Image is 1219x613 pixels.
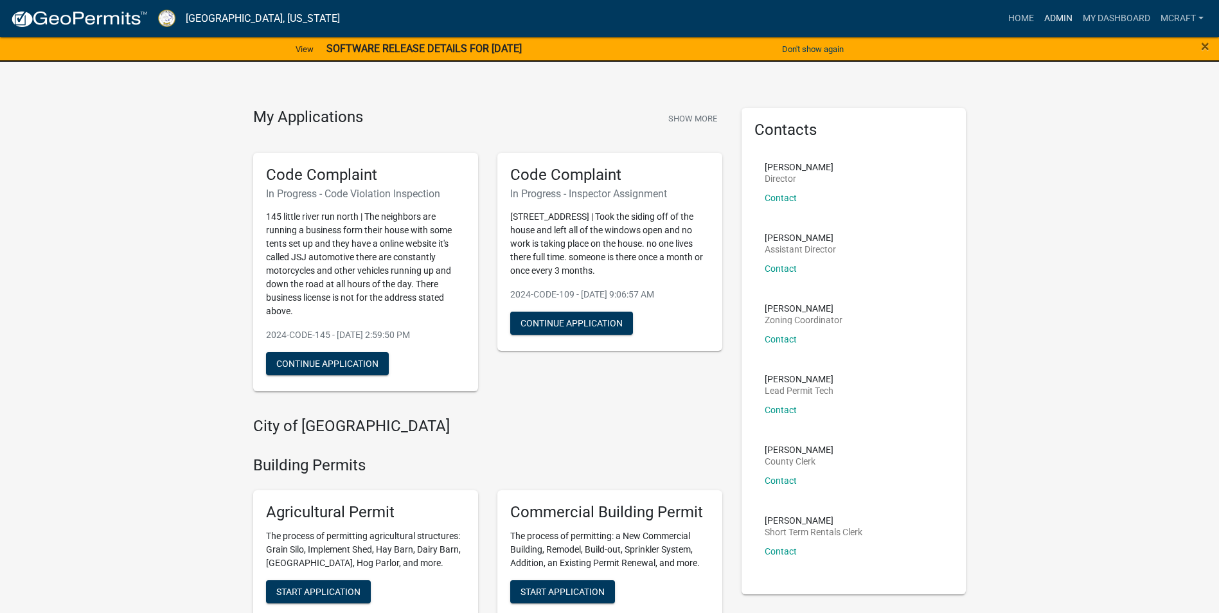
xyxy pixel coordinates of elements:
[754,121,954,139] h5: Contacts
[266,503,465,522] h5: Agricultural Permit
[1201,37,1209,55] span: ×
[1201,39,1209,54] button: Close
[158,10,175,27] img: Putnam County, Georgia
[765,457,833,466] p: County Clerk
[1039,6,1078,31] a: Admin
[765,475,797,486] a: Contact
[510,166,709,184] h5: Code Complaint
[1003,6,1039,31] a: Home
[765,528,862,537] p: Short Term Rentals Clerk
[765,315,842,324] p: Zoning Coordinator
[1078,6,1155,31] a: My Dashboard
[765,375,833,384] p: [PERSON_NAME]
[510,188,709,200] h6: In Progress - Inspector Assignment
[510,580,615,603] button: Start Application
[765,163,833,172] p: [PERSON_NAME]
[290,39,319,60] a: View
[765,174,833,183] p: Director
[777,39,849,60] button: Don't show again
[253,108,363,127] h4: My Applications
[765,245,836,254] p: Assistant Director
[765,193,797,203] a: Contact
[326,42,522,55] strong: SOFTWARE RELEASE DETAILS FOR [DATE]
[266,352,389,375] button: Continue Application
[266,166,465,184] h5: Code Complaint
[765,304,842,313] p: [PERSON_NAME]
[663,108,722,129] button: Show More
[765,233,836,242] p: [PERSON_NAME]
[510,503,709,522] h5: Commercial Building Permit
[765,546,797,556] a: Contact
[510,312,633,335] button: Continue Application
[510,210,709,278] p: [STREET_ADDRESS] | Took the siding off of the house and left all of the windows open and no work ...
[765,405,797,415] a: Contact
[765,445,833,454] p: [PERSON_NAME]
[266,210,465,318] p: 145 little river run north | The neighbors are running a business form their house with some tent...
[765,516,862,525] p: [PERSON_NAME]
[266,188,465,200] h6: In Progress - Code Violation Inspection
[765,334,797,344] a: Contact
[1155,6,1209,31] a: mcraft
[186,8,340,30] a: [GEOGRAPHIC_DATA], [US_STATE]
[266,529,465,570] p: The process of permitting agricultural structures: Grain Silo, Implement Shed, Hay Barn, Dairy Ba...
[266,580,371,603] button: Start Application
[253,417,722,436] h4: City of [GEOGRAPHIC_DATA]
[765,263,797,274] a: Contact
[276,586,360,596] span: Start Application
[765,386,833,395] p: Lead Permit Tech
[510,288,709,301] p: 2024-CODE-109 - [DATE] 9:06:57 AM
[510,529,709,570] p: The process of permitting: a New Commercial Building, Remodel, Build-out, Sprinkler System, Addit...
[266,328,465,342] p: 2024-CODE-145 - [DATE] 2:59:50 PM
[253,456,722,475] h4: Building Permits
[521,586,605,596] span: Start Application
